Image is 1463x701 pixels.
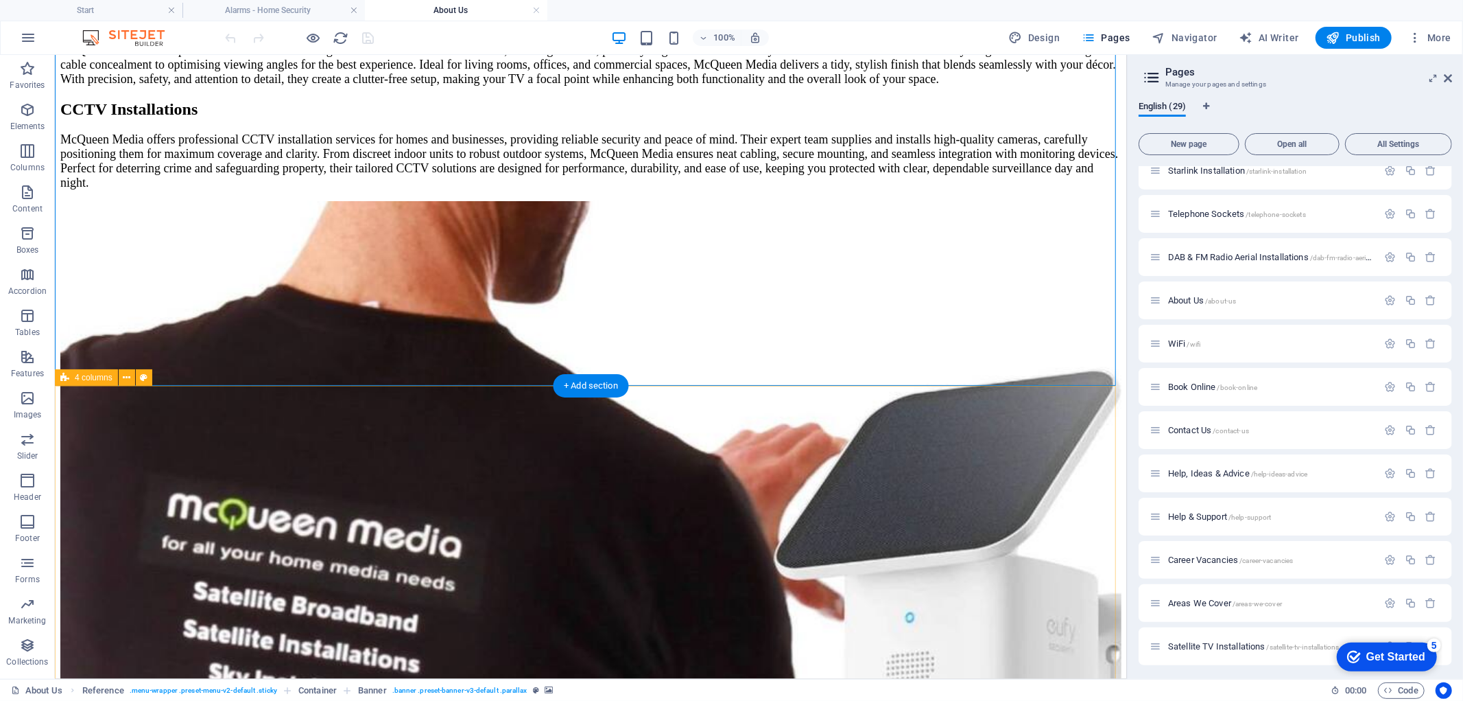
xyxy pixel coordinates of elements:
img: tab_keywords_by_traffic_grey.svg [136,80,147,91]
span: /satellite-tv-installations [1267,643,1340,651]
h4: About Us [365,3,547,18]
button: Pages [1076,27,1135,49]
p: Footer [15,533,40,544]
span: Click to open page [1168,468,1307,479]
span: About Us [1168,295,1236,306]
div: Starlink Installation/starlink-installation [1164,166,1378,175]
span: More [1408,31,1451,45]
p: Features [11,368,44,379]
div: Remove [1425,511,1437,522]
div: Satellite TV Installations/satellite-tv-installations [1164,642,1378,651]
span: /starlink-installation [1246,168,1307,175]
div: Language Tabs [1139,102,1452,128]
div: Duplicate [1405,381,1416,393]
div: Duplicate [1405,208,1416,220]
button: Navigator [1147,27,1223,49]
div: Settings [1385,597,1396,609]
button: Publish [1316,27,1392,49]
span: Click to open page [1168,425,1249,435]
div: Settings [1385,511,1396,522]
span: English (29) [1139,98,1186,117]
div: Duplicate [1405,597,1416,609]
p: Slider [17,450,38,461]
nav: breadcrumb [82,682,553,699]
button: Open all [1245,133,1340,155]
span: Click to open page [1168,338,1200,349]
div: Duplicate [1405,424,1416,436]
span: /dab-fm-radio-aerial-installations [1310,254,1410,262]
button: 100% [693,30,741,46]
span: /book-online [1217,384,1258,391]
img: tab_domain_overview_orange.svg [37,80,48,91]
div: Help & Support/help-support [1164,512,1378,521]
div: Keywords by Traffic [152,81,231,90]
span: /help-support [1228,514,1272,521]
span: Click to open page [1168,555,1294,565]
div: Book Online/book-online [1164,382,1378,391]
div: Duplicate [1405,165,1416,176]
p: Marketing [8,615,46,626]
button: Click here to leave preview mode and continue editing [305,30,322,46]
p: Images [14,409,42,420]
span: Code [1384,682,1418,699]
p: Forms [15,574,40,585]
div: Remove [1425,381,1437,393]
div: Settings [1385,338,1396,349]
button: Usercentrics [1436,682,1452,699]
i: On resize automatically adjust zoom level to fit chosen device. [749,32,761,44]
div: Help, Ideas & Advice/help-ideas-advice [1164,469,1378,478]
span: /wifi [1187,341,1201,348]
div: Career Vacancies/career-vacancies [1164,555,1378,564]
div: WiFi/wifi [1164,339,1378,348]
span: Book Online [1168,382,1257,392]
div: Duplicate [1405,295,1416,306]
span: Click to open page [1168,252,1410,262]
p: Favorites [10,80,45,91]
span: Click to open page [1168,165,1307,176]
p: Elements [10,121,45,132]
i: This element is a customizable preset [533,687,539,694]
button: New page [1139,133,1239,155]
button: More [1403,27,1457,49]
span: /areas-we-cover [1233,600,1282,608]
div: Settings [1385,165,1396,176]
span: Publish [1327,31,1381,45]
span: Navigator [1152,31,1217,45]
span: /help-ideas-advice [1251,470,1308,478]
div: Remove [1425,424,1437,436]
span: Click to open page [1168,512,1272,522]
i: This element contains a background [545,687,553,694]
div: Telephone Sockets/telephone-sockets [1164,209,1378,218]
span: . banner .preset-banner-v3-default .parallax [392,682,527,699]
button: reload [333,30,349,46]
i: Reload page [333,30,349,46]
img: website_grey.svg [22,36,33,47]
div: Remove [1425,554,1437,566]
p: Collections [6,656,48,667]
div: Duplicate [1405,251,1416,263]
span: /career-vacancies [1239,557,1293,564]
div: Remove [1425,208,1437,220]
p: Header [14,492,41,503]
div: v 4.0.25 [38,22,67,33]
div: Settings [1385,295,1396,306]
p: Tables [15,327,40,338]
div: Contact Us/contact-us [1164,426,1378,435]
span: All Settings [1351,140,1446,148]
span: New page [1145,140,1233,148]
div: Get Started 5 items remaining, 0% complete [11,7,111,36]
div: Get Started [40,15,99,27]
span: Click to open page [1168,209,1306,219]
div: 5 [102,3,115,16]
span: /telephone-sockets [1246,211,1307,218]
a: Click to cancel selection. Double-click to open Pages [11,682,62,699]
span: /contact-us [1213,427,1250,435]
span: . menu-wrapper .preset-menu-v2-default .sticky [130,682,277,699]
div: Domain: [DOMAIN_NAME] [36,36,151,47]
button: Code [1378,682,1425,699]
span: /about-us [1205,297,1236,305]
img: logo_orange.svg [22,22,33,33]
button: AI Writer [1234,27,1305,49]
div: Design (Ctrl+Alt+Y) [1003,27,1066,49]
div: Settings [1385,468,1396,479]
